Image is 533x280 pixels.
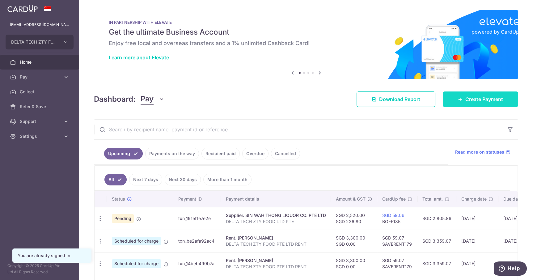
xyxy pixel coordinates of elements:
[109,40,503,47] h6: Enjoy free local and overseas transfers and a 1% unlimited Cashback Card!
[226,241,326,247] p: DELTA TECH ZTY FOOD PTE LTD RENT
[503,196,522,202] span: Due date
[455,149,504,155] span: Read more on statuses
[377,252,417,275] td: SGD 59.07 SAVERENT179
[201,148,240,159] a: Recipient paid
[271,148,300,159] a: Cancelled
[109,54,169,61] a: Learn more about Elevate
[379,95,420,103] span: Download Report
[129,174,162,185] a: Next 7 days
[94,10,518,79] img: Renovation banner
[465,95,503,103] span: Create Payment
[141,93,164,105] button: Pay
[94,94,136,105] h4: Dashboard:
[455,149,510,155] a: Read more on statuses
[165,174,201,185] a: Next 30 days
[112,237,161,245] span: Scheduled for charge
[494,261,527,277] iframe: Opens a widget where you can find more information
[336,196,366,202] span: Amount & GST
[112,259,161,268] span: Scheduled for charge
[94,120,503,139] input: Search by recipient name, payment id or reference
[173,230,221,252] td: txn_be2afa92ac4
[203,174,252,185] a: More than 1 month
[112,196,125,202] span: Status
[417,252,456,275] td: SGD 3,359.07
[422,196,443,202] span: Total amt.
[242,148,269,159] a: Overdue
[109,27,503,37] h5: Get the ultimate Business Account
[20,89,61,95] span: Collect
[6,35,74,49] button: DELTA TECH ZTY FOOD PTE. LTD.
[456,207,498,230] td: [DATE]
[173,191,221,207] th: Payment ID
[112,214,134,223] span: Pending
[10,22,69,28] p: [EMAIL_ADDRESS][DOMAIN_NAME]
[11,39,57,45] span: DELTA TECH ZTY FOOD PTE. LTD.
[141,93,154,105] span: Pay
[7,5,38,12] img: CardUp
[226,257,326,264] div: Rent. [PERSON_NAME]
[20,133,61,139] span: Settings
[104,174,127,185] a: All
[377,230,417,252] td: SGD 59.07 SAVERENT179
[173,252,221,275] td: txn_14beb490b7a
[20,74,61,80] span: Pay
[382,213,404,218] a: SGD 59.06
[226,235,326,241] div: Rent. [PERSON_NAME]
[104,148,143,159] a: Upcoming
[109,20,503,25] p: IN PARTNERSHIP WITH ELEVATE
[18,252,86,259] div: You are already signed in
[173,207,221,230] td: txn_191ef1e7e2e
[417,207,456,230] td: SGD 2,805.86
[226,212,326,218] div: Supplier. SIN WAH THONG LIQUOR CO. PTE LTD
[357,91,435,107] a: Download Report
[377,207,417,230] td: BOFF185
[221,191,331,207] th: Payment details
[20,59,61,65] span: Home
[331,207,377,230] td: SGD 2,520.00 SGD 226.80
[331,230,377,252] td: SGD 3,300.00 SGD 0.00
[20,104,61,110] span: Refer & Save
[456,230,498,252] td: [DATE]
[456,252,498,275] td: [DATE]
[417,230,456,252] td: SGD 3,359.07
[443,91,518,107] a: Create Payment
[382,196,406,202] span: CardUp fee
[331,252,377,275] td: SGD 3,300.00 SGD 0.00
[461,196,487,202] span: Charge date
[226,218,326,225] p: DELTA TECH ZTY FOOD LTD PTE
[226,264,326,270] p: DELTA TECH ZTY FOOD PTE LTD RENT
[145,148,199,159] a: Payments on the way
[20,118,61,125] span: Support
